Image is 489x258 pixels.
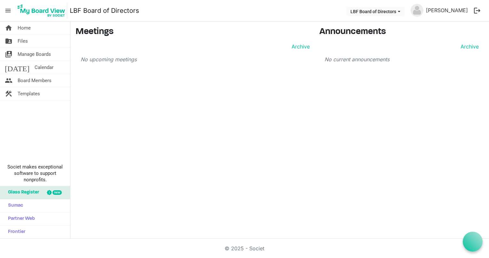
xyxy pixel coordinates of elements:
span: Sumac [5,199,23,212]
span: Templates [18,87,40,100]
span: home [5,21,12,34]
img: My Board View Logo [16,3,67,19]
div: new [52,190,62,195]
span: folder_shared [5,35,12,47]
span: Manage Boards [18,48,51,61]
h3: Announcements [319,27,484,38]
button: logout [470,4,484,17]
a: Archive [458,43,479,50]
span: Glass Register [5,186,39,199]
a: LBF Board of Directors [70,4,139,17]
span: construction [5,87,12,100]
a: © 2025 - Societ [225,245,264,252]
span: Frontier [5,226,25,238]
span: Partner Web [5,212,35,225]
a: [PERSON_NAME] [423,4,470,17]
span: people [5,74,12,87]
span: menu [2,4,14,17]
span: Files [18,35,28,47]
h3: Meetings [76,27,310,38]
a: My Board View Logo [16,3,70,19]
p: No upcoming meetings [81,56,310,63]
span: Board Members [18,74,52,87]
a: Archive [289,43,310,50]
span: Calendar [35,61,53,74]
span: Societ makes exceptional software to support nonprofits. [3,164,67,183]
span: Home [18,21,31,34]
button: LBF Board of Directors dropdownbutton [346,7,405,16]
span: switch_account [5,48,12,61]
span: [DATE] [5,61,29,74]
img: no-profile-picture.svg [411,4,423,17]
p: No current announcements [325,56,479,63]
